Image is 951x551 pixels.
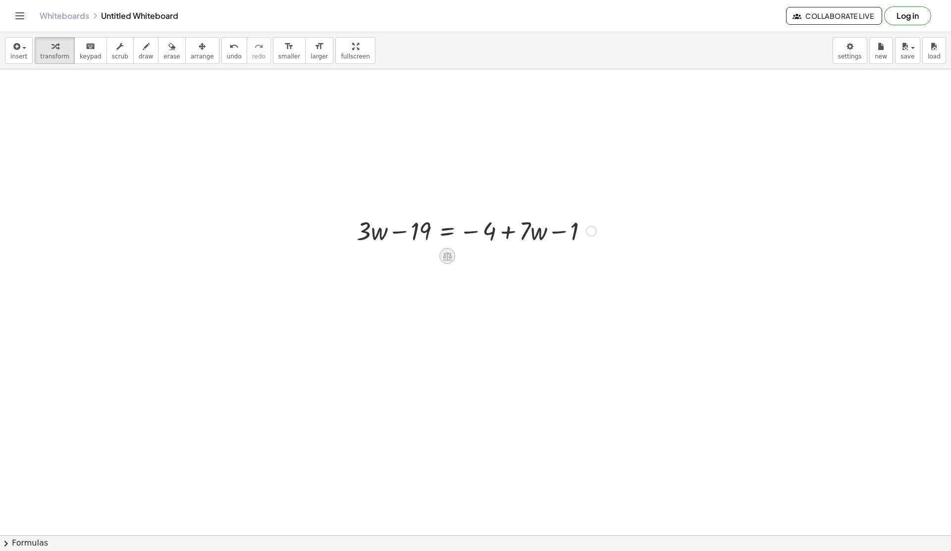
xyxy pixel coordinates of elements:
[185,37,219,64] button: arrange
[786,7,882,25] button: Collaborate Live
[305,37,333,64] button: format_sizelarger
[229,41,239,52] i: undo
[191,53,214,60] span: arrange
[838,53,862,60] span: settings
[10,53,27,60] span: insert
[900,53,914,60] span: save
[158,37,185,64] button: erase
[875,53,887,60] span: new
[139,53,154,60] span: draw
[284,41,294,52] i: format_size
[106,37,134,64] button: scrub
[833,37,867,64] button: settings
[884,6,931,25] button: Log in
[221,37,247,64] button: undoundo
[869,37,893,64] button: new
[311,53,328,60] span: larger
[794,11,874,20] span: Collaborate Live
[86,41,95,52] i: keyboard
[112,53,128,60] span: scrub
[227,53,242,60] span: undo
[5,37,33,64] button: insert
[40,11,89,21] a: Whiteboards
[341,53,370,60] span: fullscreen
[133,37,159,64] button: draw
[922,37,946,64] button: load
[895,37,920,64] button: save
[335,37,375,64] button: fullscreen
[80,53,102,60] span: keypad
[273,37,306,64] button: format_sizesmaller
[315,41,324,52] i: format_size
[35,37,75,64] button: transform
[163,53,180,60] span: erase
[252,53,265,60] span: redo
[928,53,941,60] span: load
[439,248,455,264] div: Apply the same math to both sides of the equation
[74,37,107,64] button: keyboardkeypad
[40,53,69,60] span: transform
[278,53,300,60] span: smaller
[12,8,28,24] button: Toggle navigation
[247,37,271,64] button: redoredo
[254,41,264,52] i: redo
